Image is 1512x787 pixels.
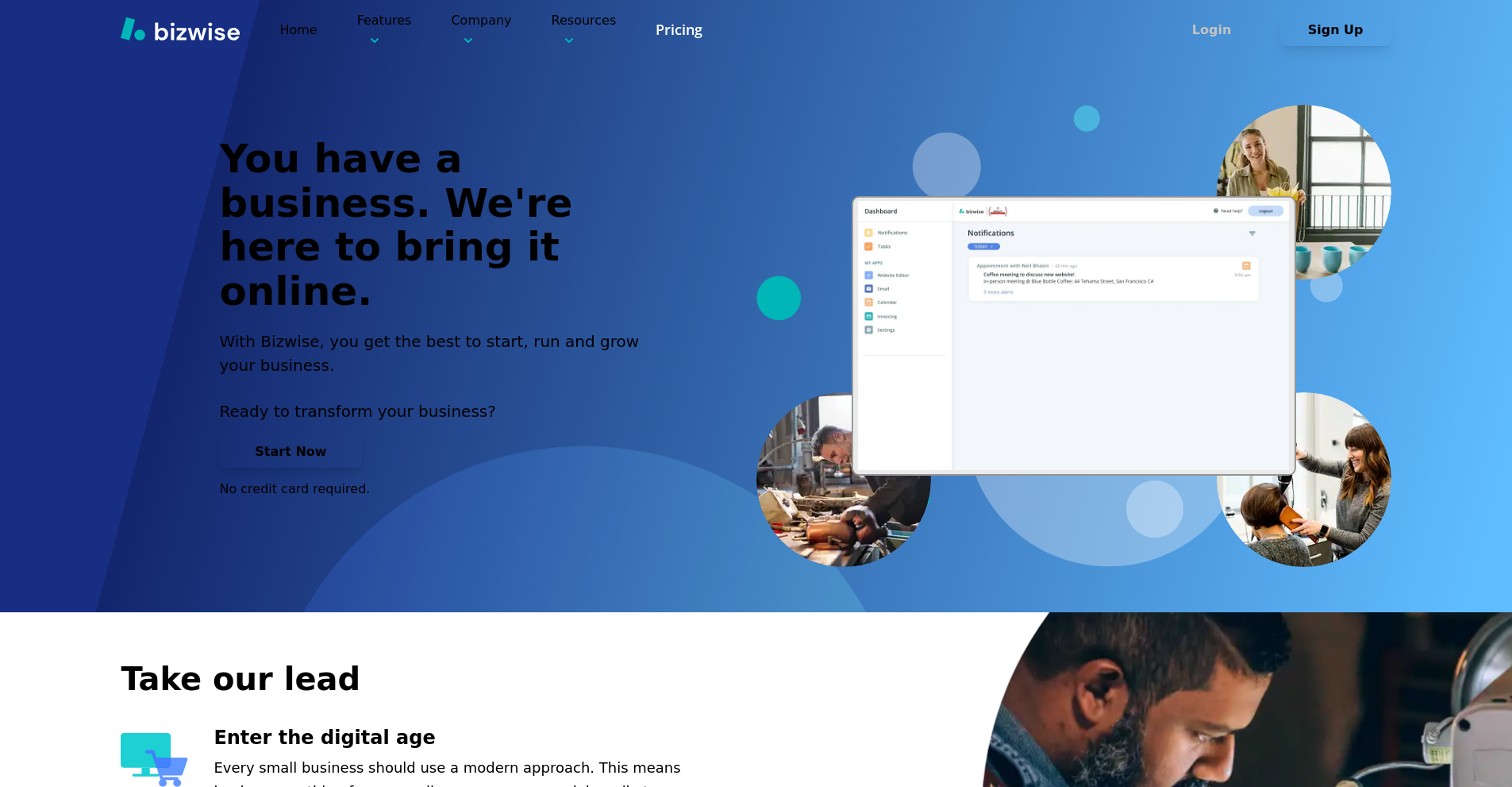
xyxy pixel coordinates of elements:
[1156,22,1280,37] a: Login
[656,20,702,40] a: Pricing
[219,137,657,314] h1: You have a business. We're here to bring it online.
[552,11,617,48] p: Resources
[219,436,362,468] button: Start Now
[121,658,1311,700] h2: Take our lead
[1156,14,1268,46] button: Login
[219,480,657,498] p: No credit card required.
[219,444,362,459] a: Start Now
[1280,14,1391,46] button: Sign Up
[219,330,657,377] h2: With Bizwise, you get the best to start, run and grow your business.
[357,11,412,48] p: Features
[219,399,657,423] p: Ready to transform your business?
[279,22,317,37] a: Home
[1280,22,1391,37] a: Sign Up
[214,725,716,751] h3: Enter the digital age
[121,733,188,787] img: Enter the digital age Icon
[451,11,511,48] p: Company
[121,17,240,41] img: Bizwise Logo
